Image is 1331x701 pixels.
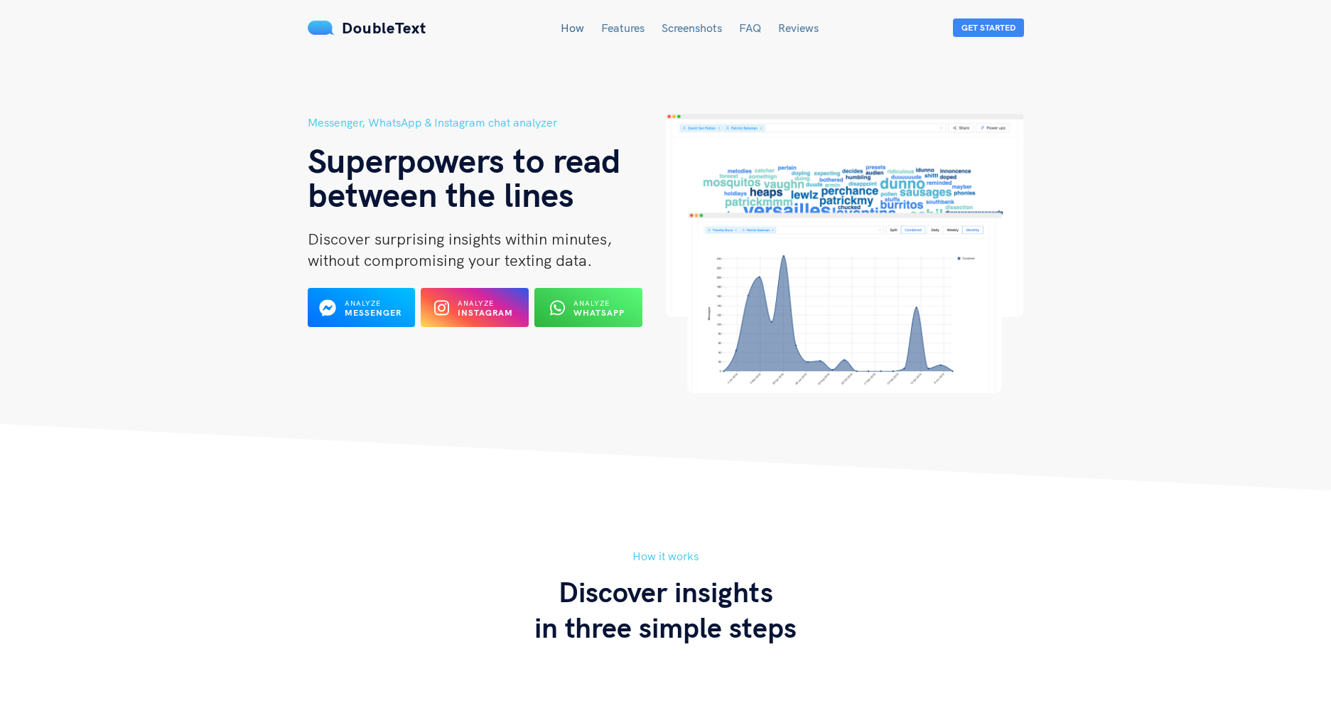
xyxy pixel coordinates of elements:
[308,21,335,35] img: mS3x8y1f88AAAAABJRU5ErkJggg==
[662,21,722,35] a: Screenshots
[458,307,513,318] b: Instagram
[601,21,645,35] a: Features
[308,306,416,319] a: Analyze Messenger
[421,306,529,319] a: Analyze Instagram
[342,18,426,38] span: DoubleText
[308,18,426,38] a: DoubleText
[778,21,819,35] a: Reviews
[345,299,381,308] span: Analyze
[534,288,642,327] button: Analyze WhatsApp
[308,547,1024,565] h5: How it works
[308,574,1024,645] h3: Discover insights in three simple steps
[573,307,625,318] b: WhatsApp
[953,18,1024,37] button: Get Started
[345,307,402,318] b: Messenger
[308,229,612,249] span: Discover surprising insights within minutes,
[308,173,574,215] span: between the lines
[573,299,610,308] span: Analyze
[308,139,621,181] span: Superpowers to read
[308,114,666,132] h5: Messenger, WhatsApp & Instagram chat analyzer
[739,21,761,35] a: FAQ
[666,114,1024,393] img: hero
[458,299,494,308] span: Analyze
[421,288,529,327] button: Analyze Instagram
[561,21,584,35] a: How
[308,288,416,327] button: Analyze Messenger
[308,250,592,270] span: without compromising your texting data.
[534,306,642,319] a: Analyze WhatsApp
